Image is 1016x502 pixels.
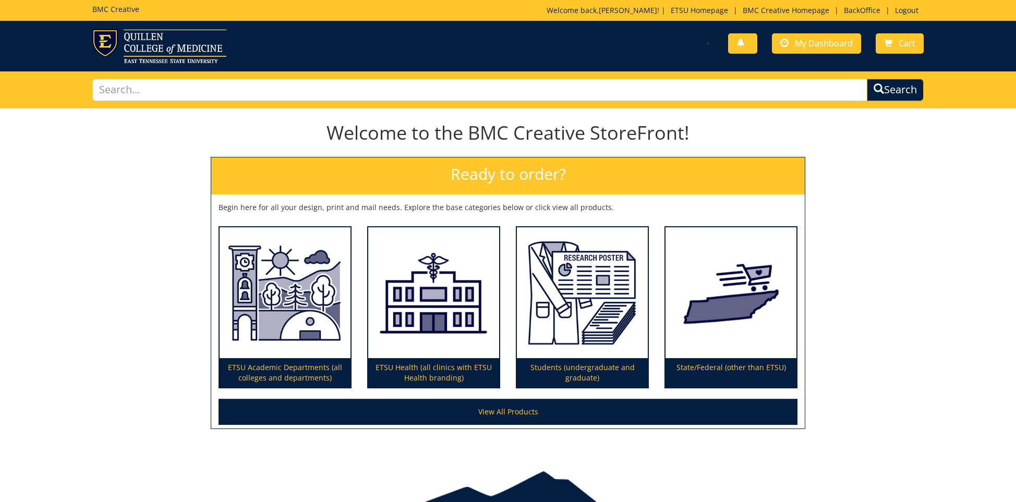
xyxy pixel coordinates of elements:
a: Logout [890,5,924,15]
p: Students (undergraduate and graduate) [517,358,648,387]
a: State/Federal (other than ETSU) [666,227,796,388]
p: ETSU Academic Departments (all colleges and departments) [220,358,350,387]
h5: BMC Creative [92,5,139,13]
a: Students (undergraduate and graduate) [517,227,648,388]
h1: Welcome to the BMC Creative StoreFront! [211,123,805,143]
a: [PERSON_NAME] [599,5,657,15]
span: Cart [899,38,915,49]
p: Welcome back, ! | | | | [547,5,924,16]
img: ETSU Academic Departments (all colleges and departments) [220,227,350,359]
a: Cart [876,33,924,54]
p: State/Federal (other than ETSU) [666,358,796,387]
a: ETSU Academic Departments (all colleges and departments) [220,227,350,388]
img: Students (undergraduate and graduate) [517,227,648,359]
p: ETSU Health (all clinics with ETSU Health branding) [368,358,499,387]
img: State/Federal (other than ETSU) [666,227,796,359]
a: ETSU Homepage [666,5,733,15]
span: My Dashboard [795,38,853,49]
a: BMC Creative Homepage [737,5,834,15]
h2: Ready to order? [211,157,805,194]
input: Search... [92,79,867,101]
img: ETSU Health (all clinics with ETSU Health branding) [368,227,499,359]
img: ETSU logo [92,29,226,63]
a: View All Products [219,399,797,425]
button: Search [867,79,924,101]
a: ETSU Health (all clinics with ETSU Health branding) [368,227,499,388]
a: My Dashboard [772,33,861,54]
p: Begin here for all your design, print and mail needs. Explore the base categories below or click ... [219,202,797,213]
a: BackOffice [839,5,886,15]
